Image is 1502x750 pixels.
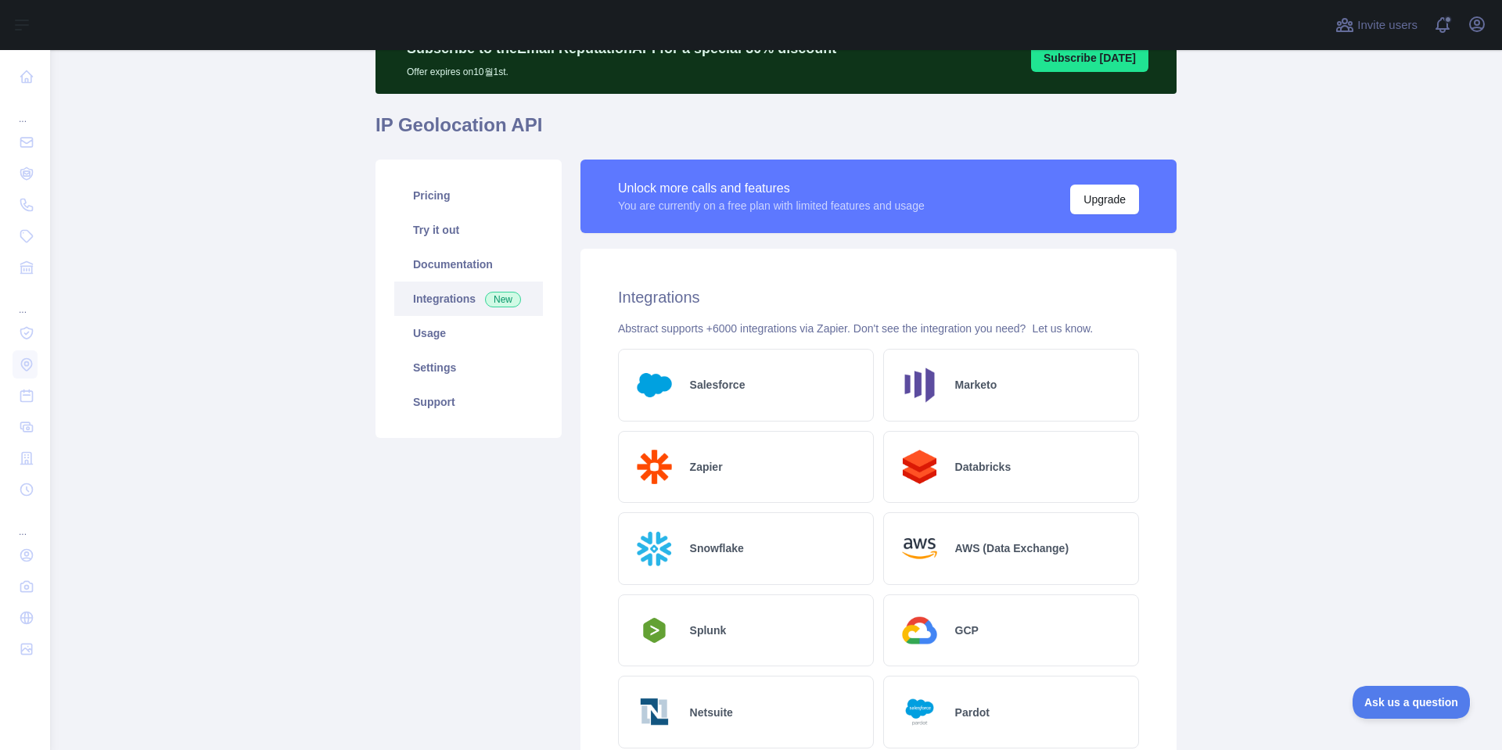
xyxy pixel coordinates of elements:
iframe: Toggle Customer Support [1353,686,1471,719]
div: Abstract supports +6000 integrations via Zapier. Don't see the integration you need? [618,321,1139,336]
img: Logo [631,613,677,648]
h2: Marketo [955,377,997,393]
a: Integrations New [394,282,543,316]
img: Logo [897,526,943,572]
div: ... [13,94,38,125]
h2: Databricks [955,459,1012,475]
a: Settings [394,350,543,385]
img: Logo [897,608,943,654]
span: New [485,292,521,307]
a: Support [394,385,543,419]
div: ... [13,507,38,538]
a: Pricing [394,178,543,213]
a: Let us know. [1032,322,1093,335]
h2: AWS (Data Exchange) [955,540,1069,556]
h2: Zapier [690,459,723,475]
img: Logo [897,362,943,408]
img: Logo [631,689,677,735]
h2: Snowflake [690,540,744,556]
h2: Salesforce [690,377,746,393]
a: Try it out [394,213,543,247]
p: Offer expires on 10월 1st. [407,59,836,78]
img: Logo [631,362,677,408]
h2: GCP [955,623,979,638]
h2: Integrations [618,286,1139,308]
div: You are currently on a free plan with limited features and usage [618,198,925,214]
button: Subscribe [DATE] [1031,44,1148,72]
img: Logo [631,444,677,490]
a: Usage [394,316,543,350]
h2: Netsuite [690,705,733,720]
button: Upgrade [1070,185,1139,214]
img: Logo [631,526,677,572]
button: Invite users [1332,13,1421,38]
a: Documentation [394,247,543,282]
img: Logo [897,444,943,490]
h1: IP Geolocation API [375,113,1177,150]
div: ... [13,285,38,316]
img: Logo [897,689,943,735]
div: Unlock more calls and features [618,179,925,198]
h2: Splunk [690,623,727,638]
h2: Pardot [955,705,990,720]
span: Invite users [1357,16,1418,34]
